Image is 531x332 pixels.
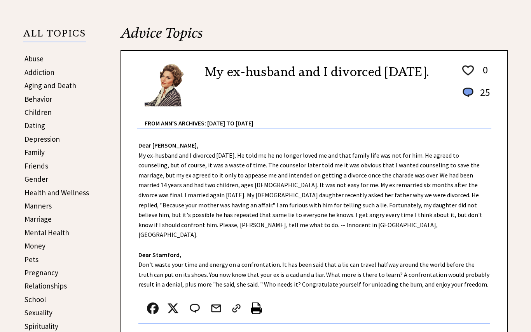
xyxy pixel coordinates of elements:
[24,281,67,290] a: Relationships
[205,63,429,81] h2: My ex-husband and I divorced [DATE].
[24,322,58,331] a: Spirituality
[24,54,44,63] a: Abuse
[461,86,475,99] img: message_round%201.png
[24,201,52,210] a: Manners
[24,214,52,224] a: Marriage
[24,81,76,90] a: Aging and Death
[23,29,86,42] p: ALL TOPICS
[147,302,159,314] img: facebook.png
[188,302,201,314] img: message_round%202.png
[24,188,89,197] a: Health and Wellness
[167,302,179,314] img: x_small.png
[24,228,69,237] a: Mental Health
[24,68,54,77] a: Addiction
[461,64,475,77] img: heart_outline%201.png
[24,121,45,130] a: Dating
[138,141,199,149] strong: Dear [PERSON_NAME],
[145,63,193,106] img: Ann6%20v2%20small.png
[251,302,262,314] img: printer%20icon.png
[24,241,45,250] a: Money
[24,108,52,117] a: Children
[138,251,182,259] strong: Dear Stamford,
[476,86,491,106] td: 25
[145,107,491,128] div: From Ann's Archives: [DATE] to [DATE]
[24,148,45,157] a: Family
[24,268,58,277] a: Pregnancy
[121,24,508,50] h2: Advice Topics
[24,255,38,264] a: Pets
[24,174,48,184] a: Gender
[24,295,46,304] a: School
[24,161,48,170] a: Friends
[231,302,242,314] img: link_02.png
[24,308,52,317] a: Sexuality
[24,94,52,104] a: Behavior
[24,134,60,144] a: Depression
[476,63,491,85] td: 0
[210,302,222,314] img: mail.png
